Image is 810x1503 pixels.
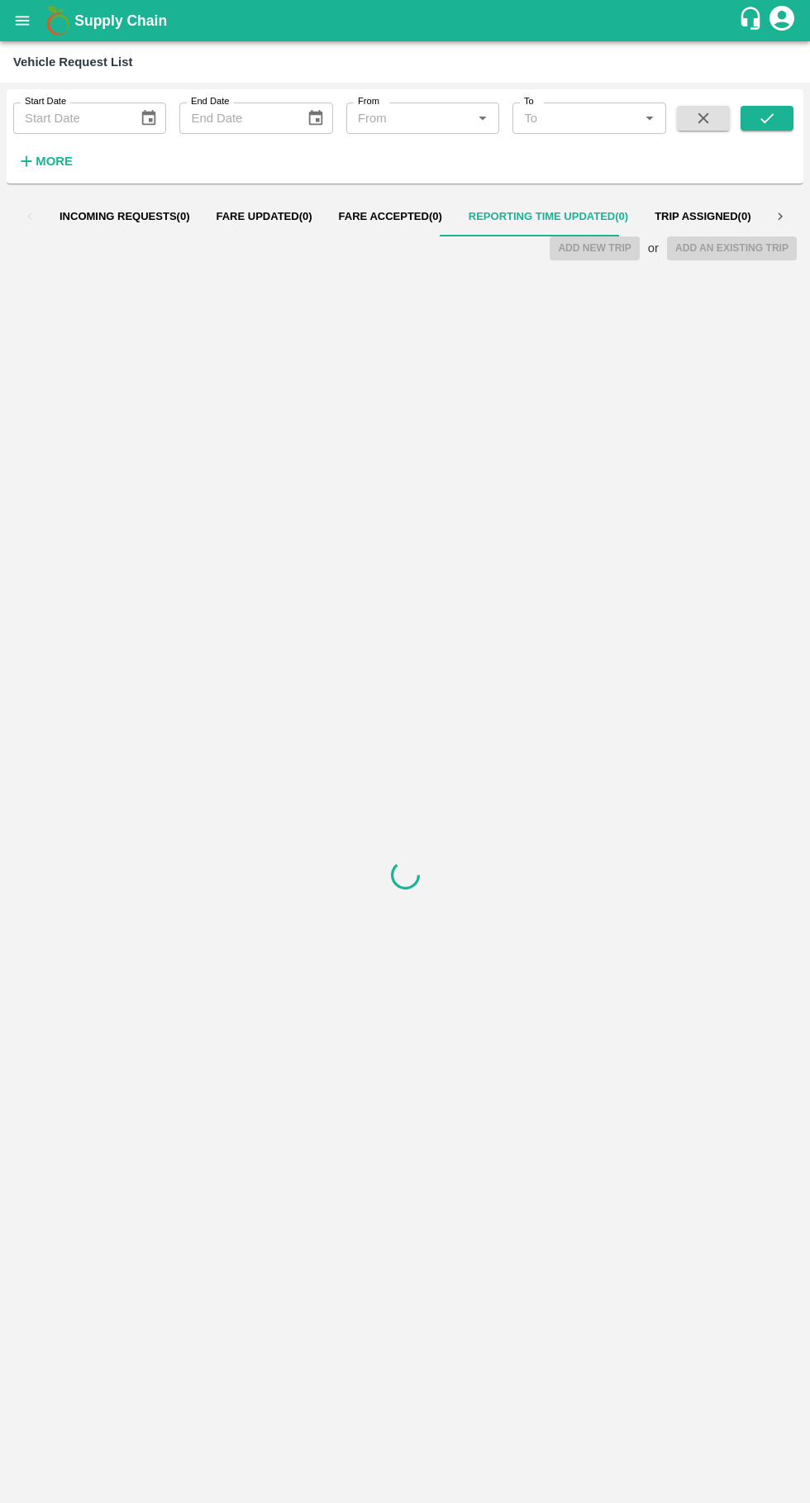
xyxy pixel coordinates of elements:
div: customer-support [738,6,767,36]
button: Open [472,107,493,129]
h2: or [640,241,667,255]
span: Incoming Requests ( 0 ) [60,210,190,223]
img: logo [41,4,74,37]
label: From [358,95,379,108]
span: Fare Accepted ( 0 ) [339,210,442,223]
button: Open [639,107,660,129]
button: Choose date [300,103,331,134]
button: open drawer [3,2,41,40]
label: To [524,95,534,108]
label: Start Date [25,95,66,108]
button: Choose date [133,103,164,134]
div: account of current user [767,3,797,38]
span: Reporting Time Updated ( 0 ) [469,210,628,223]
span: Fare Updated ( 0 ) [217,210,312,223]
input: End Date [179,103,293,134]
span: Trip Assigned ( 0 ) [655,210,750,223]
label: End Date [191,95,229,108]
input: Start Date [13,103,126,134]
a: Supply Chain [74,9,738,32]
input: From [351,107,467,129]
strong: More [36,155,73,168]
input: To [517,107,633,129]
b: Supply Chain [74,12,167,29]
div: Vehicle Request List [13,51,132,73]
button: More [13,147,77,175]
